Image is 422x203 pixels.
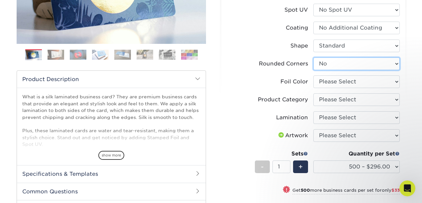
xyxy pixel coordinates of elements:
[2,183,56,201] iframe: Google Customer Reviews
[92,50,109,60] img: Business Cards 04
[22,93,200,202] p: What is a silk laminated business card? They are premium business cards that provide an elegant a...
[382,188,400,193] span: only
[25,47,42,63] img: Business Cards 01
[114,50,131,60] img: Business Cards 05
[399,180,415,196] iframe: Intercom live chat
[261,162,264,172] span: -
[301,188,310,193] strong: 500
[313,150,400,158] div: Quantity per Set
[286,24,308,32] div: Coating
[159,50,175,60] img: Business Cards 07
[391,188,400,193] span: $33
[255,150,308,158] div: Sets
[70,50,86,60] img: Business Cards 03
[17,183,206,200] h2: Common Questions
[259,60,308,68] div: Rounded Corners
[277,132,308,140] div: Artwork
[48,50,64,60] img: Business Cards 02
[258,96,308,104] div: Product Category
[137,50,153,60] img: Business Cards 06
[286,186,287,193] span: !
[17,165,206,182] h2: Specifications & Templates
[276,114,308,122] div: Lamination
[284,6,308,14] div: Spot UV
[280,78,308,86] div: Foil Color
[292,188,400,194] small: Get more business cards per set for
[181,50,198,60] img: Business Cards 08
[290,42,308,50] div: Shape
[98,151,124,160] span: show more
[17,71,206,88] h2: Product Description
[298,162,303,172] span: +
